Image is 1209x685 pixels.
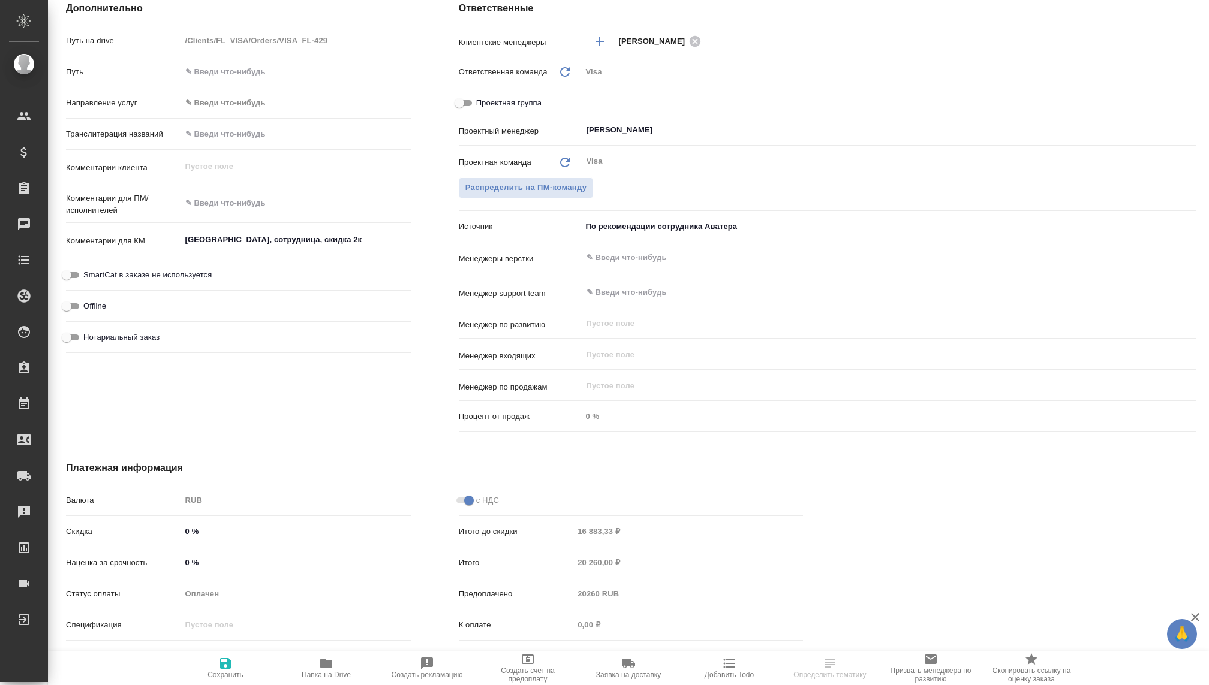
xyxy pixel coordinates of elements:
p: Транслитерация названий [66,128,181,140]
p: Путь [66,66,181,78]
input: ✎ Введи что-нибудь [585,285,1152,299]
button: Добавить менеджера [585,27,614,56]
input: Пустое поле [573,523,803,540]
p: Менеджеры верстки [459,253,582,265]
button: Скопировать ссылку на оценку заказа [981,651,1082,685]
p: Наценка за срочность [66,557,181,569]
span: Скопировать ссылку на оценку заказа [988,666,1075,683]
span: Offline [83,300,106,312]
span: В заказе уже есть ответственный ПМ или ПМ группа [459,177,594,198]
input: Пустое поле [573,554,803,571]
span: Создать рекламацию [392,671,463,679]
div: По рекомендации сотрудника Аватера [582,216,1196,237]
button: Призвать менеджера по развитию [880,651,981,685]
span: Создать счет на предоплату [485,666,571,683]
span: Сохранить [207,671,243,679]
p: Направление услуг [66,97,181,109]
div: ✎ Введи что-нибудь [181,93,411,113]
input: Пустое поле [573,585,803,602]
p: Путь на drive [66,35,181,47]
button: 🙏 [1167,619,1197,649]
button: Заявка на доставку [578,651,679,685]
p: Менеджер support team [459,288,582,300]
span: 🙏 [1172,621,1192,647]
h4: Платежная информация [66,461,803,475]
h4: Ответственные [459,1,1196,16]
span: Добавить Todo [705,671,754,679]
p: Менеджер по продажам [459,381,582,393]
span: SmartCat в заказе не используется [83,269,212,281]
button: Open [1189,129,1192,131]
p: Комментарии клиента [66,162,181,174]
p: Источник [459,221,582,233]
div: [PERSON_NAME] [619,34,705,49]
span: Проектная группа [476,97,542,109]
p: Процент от продаж [459,411,582,423]
p: Клиентские менеджеры [459,37,582,49]
input: Пустое поле [585,316,1168,330]
p: Валюта [66,494,181,506]
div: RUB [181,490,411,511]
p: Менеджер по развитию [459,319,582,331]
button: Определить тематику [780,651,880,685]
span: Оплатить, как физ.лицо [476,650,564,662]
div: Visa [582,62,1196,82]
div: ✎ Введи что-нибудь [185,97,396,109]
input: ✎ Введи что-нибудь [585,251,1152,265]
input: ✎ Введи что-нибудь [181,523,411,540]
p: Ответственная команда [459,66,548,78]
button: Сохранить [175,651,276,685]
button: Добавить Todo [679,651,780,685]
input: Пустое поле [573,616,803,633]
input: ✎ Введи что-нибудь [181,554,411,571]
p: Комментарии для КМ [66,235,181,247]
span: Заявка на доставку [596,671,661,679]
span: Призвать менеджера по развитию [888,666,974,683]
div: Оплачен [181,584,411,604]
button: Open [1189,291,1192,294]
button: Распределить на ПМ-команду [459,177,594,198]
p: Итого [459,557,574,569]
span: Папка на Drive [302,671,351,679]
p: Проектная команда [459,156,531,168]
p: Итого до скидки [459,526,574,538]
span: с НДС [476,494,499,506]
p: Менеджер входящих [459,350,582,362]
input: Пустое поле [585,378,1168,393]
input: Пустое поле [181,32,411,49]
span: Распределить на ПМ-команду [465,181,587,195]
button: Папка на Drive [276,651,377,685]
p: Статус оплаты [66,588,181,600]
button: Создать счет на предоплату [477,651,578,685]
button: Создать рекламацию [377,651,477,685]
input: Пустое поле [181,616,411,633]
button: Open [1189,257,1192,259]
input: Пустое поле [585,347,1168,361]
p: Скидка [66,526,181,538]
p: Проектный менеджер [459,125,582,137]
input: Пустое поле [582,408,1196,425]
input: ✎ Введи что-нибудь [181,125,411,143]
button: Open [1189,40,1192,43]
textarea: [GEOGRAPHIC_DATA], сотрудница, скидка 2к [181,230,411,250]
p: Комментарии для ПМ/исполнителей [66,192,181,216]
p: К оплате [459,619,574,631]
p: Предоплачено [459,588,574,600]
input: ✎ Введи что-нибудь [181,63,411,80]
p: Спецификация [66,619,181,631]
span: Нотариальный заказ [83,331,160,343]
span: [PERSON_NAME] [619,35,693,47]
span: Определить тематику [793,671,866,679]
h4: Дополнительно [66,1,411,16]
